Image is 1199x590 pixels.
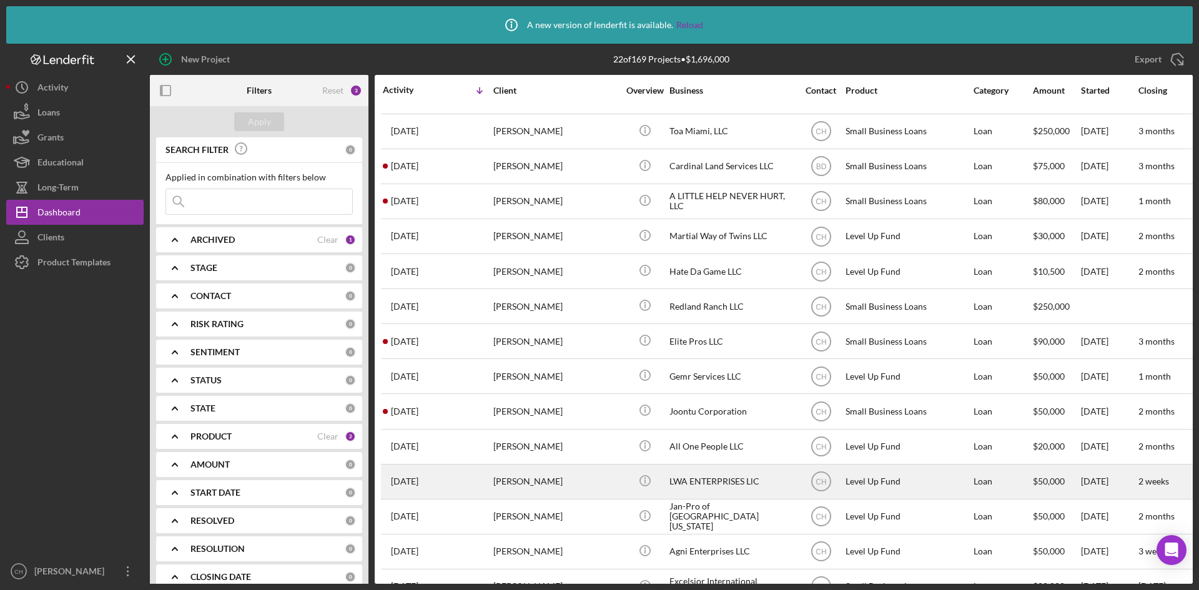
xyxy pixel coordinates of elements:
[669,395,794,428] div: Joontu Corporation
[493,86,618,96] div: Client
[1081,255,1137,288] div: [DATE]
[493,325,618,358] div: [PERSON_NAME]
[974,185,1032,218] div: Loan
[669,465,794,498] div: LWA ENTERPRISES LlC
[345,347,356,358] div: 0
[974,255,1032,288] div: Loan
[493,430,618,463] div: [PERSON_NAME]
[1081,325,1137,358] div: [DATE]
[247,86,272,96] b: Filters
[493,290,618,323] div: [PERSON_NAME]
[345,487,356,498] div: 0
[974,86,1032,96] div: Category
[350,84,362,97] div: 3
[816,127,826,136] text: CH
[165,145,229,155] b: SEARCH FILTER
[1033,430,1080,463] div: $20,000
[669,290,794,323] div: Redland Ranch LLC
[1033,150,1080,183] div: $75,000
[181,47,230,72] div: New Project
[345,234,356,245] div: 1
[846,360,970,393] div: Level Up Fund
[37,175,79,203] div: Long-Term
[345,262,356,273] div: 0
[6,150,144,175] button: Educational
[345,144,356,155] div: 0
[1081,360,1137,393] div: [DATE]
[669,430,794,463] div: All One People LLC
[1033,115,1080,148] div: $250,000
[1081,430,1137,463] div: [DATE]
[1157,535,1187,565] div: Open Intercom Messenger
[37,250,111,278] div: Product Templates
[391,302,418,312] time: 2025-07-31 21:59
[1081,220,1137,253] div: [DATE]
[816,478,826,486] text: CH
[391,337,418,347] time: 2025-07-30 17:03
[1138,371,1171,381] time: 1 month
[37,200,81,228] div: Dashboard
[974,395,1032,428] div: Loan
[37,150,84,178] div: Educational
[1033,220,1080,253] div: $30,000
[669,500,794,533] div: Jan-Pro of [GEOGRAPHIC_DATA][US_STATE]
[669,185,794,218] div: A LITTLE HELP NEVER HURT, LLC
[248,112,271,131] div: Apply
[816,162,826,171] text: BD
[974,430,1032,463] div: Loan
[676,20,703,30] a: Reload
[816,513,826,521] text: CH
[1138,195,1171,206] time: 1 month
[669,325,794,358] div: Elite Pros LLC
[317,431,338,441] div: Clear
[816,408,826,416] text: CH
[846,395,970,428] div: Small Business Loans
[493,465,618,498] div: [PERSON_NAME]
[1081,535,1137,568] div: [DATE]
[37,100,60,128] div: Loans
[846,86,970,96] div: Product
[493,220,618,253] div: [PERSON_NAME]
[974,360,1032,393] div: Loan
[190,347,240,357] b: SENTIMENT
[6,200,144,225] a: Dashboard
[846,535,970,568] div: Level Up Fund
[493,255,618,288] div: [PERSON_NAME]
[846,500,970,533] div: Level Up Fund
[190,263,217,273] b: STAGE
[1081,150,1137,183] div: [DATE]
[816,372,826,381] text: CH
[190,431,232,441] b: PRODUCT
[391,441,418,451] time: 2025-07-23 21:22
[1033,500,1080,533] div: $50,000
[846,220,970,253] div: Level Up Fund
[317,235,338,245] div: Clear
[846,325,970,358] div: Small Business Loans
[190,235,235,245] b: ARCHIVED
[391,546,418,556] time: 2025-07-16 12:36
[974,465,1032,498] div: Loan
[846,185,970,218] div: Small Business Loans
[846,150,970,183] div: Small Business Loans
[234,112,284,131] button: Apply
[1081,465,1137,498] div: [DATE]
[190,460,230,470] b: AMOUNT
[6,125,144,150] button: Grants
[190,544,245,554] b: RESOLUTION
[345,571,356,583] div: 0
[6,250,144,275] button: Product Templates
[669,255,794,288] div: Hate Da Game LLC
[974,220,1032,253] div: Loan
[1135,47,1162,72] div: Export
[6,75,144,100] a: Activity
[6,175,144,200] button: Long-Term
[1138,406,1175,416] time: 2 months
[669,115,794,148] div: Toa Miami, LLC
[816,232,826,241] text: CH
[37,225,64,253] div: Clients
[669,535,794,568] div: Agni Enterprises LLC
[345,431,356,442] div: 2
